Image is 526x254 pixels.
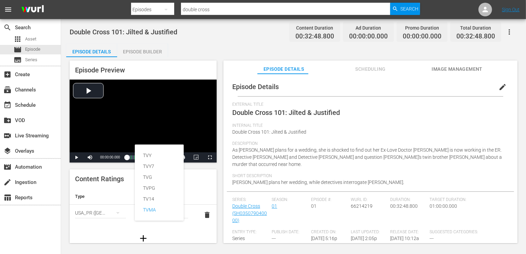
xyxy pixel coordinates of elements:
div: TVMA [143,204,176,215]
div: TVG [143,172,176,183]
div: TVPG [143,183,176,193]
div: TVY [143,150,176,161]
div: TVY7 [143,161,176,172]
div: TV14 [143,193,176,204]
